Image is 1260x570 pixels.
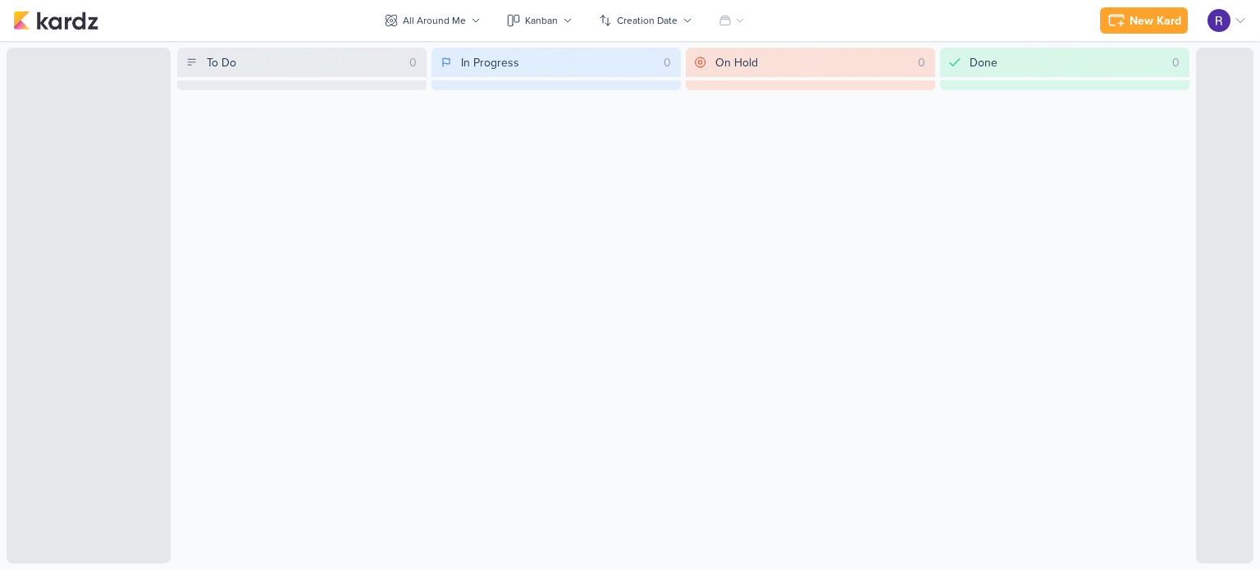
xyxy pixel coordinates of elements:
[911,54,932,71] div: 0
[13,11,98,30] img: kardz.app
[1207,9,1230,32] img: Rafael Granero
[207,54,236,71] div: To Do
[461,54,519,71] div: In Progress
[403,54,423,71] div: 0
[715,54,758,71] div: On Hold
[1166,54,1186,71] div: 0
[657,54,678,71] div: 0
[970,54,997,71] div: Done
[1100,7,1188,34] button: New Kard
[1130,12,1181,30] div: New Kard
